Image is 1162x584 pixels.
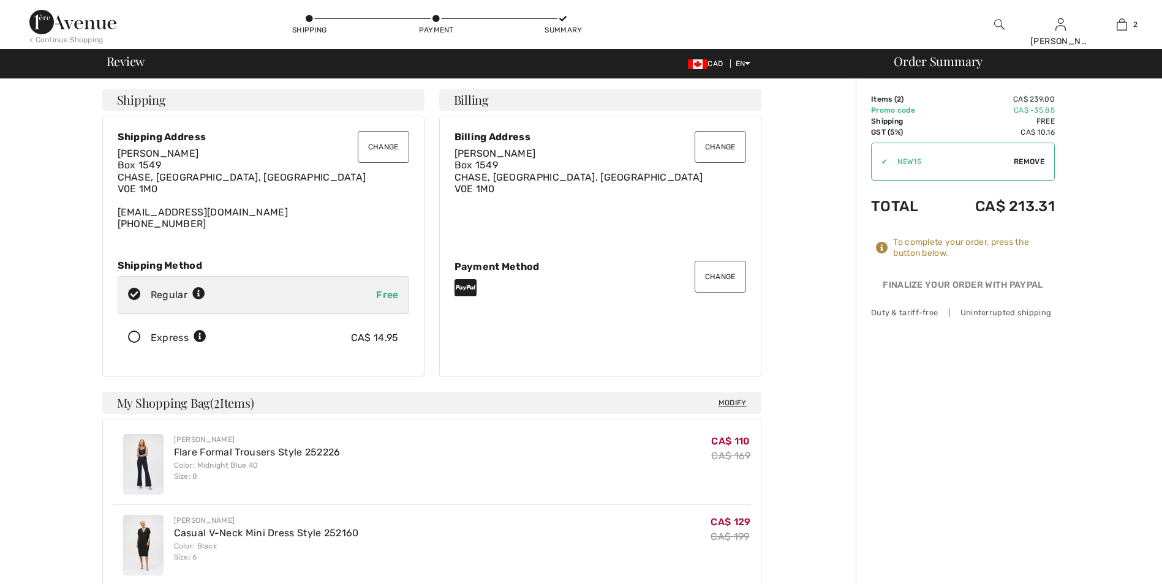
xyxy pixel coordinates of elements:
img: 1ère Avenue [29,10,116,34]
div: Color: Black Size: 6 [174,541,359,563]
div: To complete your order, press the button below. [893,237,1055,259]
div: Shipping [291,24,328,36]
td: Items ( ) [871,94,940,105]
a: 2 [1092,17,1152,32]
img: My Bag [1117,17,1127,32]
td: Total [871,185,940,227]
div: Billing Address [455,131,746,143]
img: Casual V-Neck Mini Dress Style 252160 [123,515,164,575]
span: Free [376,289,398,301]
td: CA$ 10.16 [940,127,1055,138]
button: Change [695,261,746,293]
div: < Continue Shopping [29,34,104,45]
img: Canadian Dollar [688,59,707,69]
a: Flare Formal Trousers Style 252226 [174,446,341,458]
td: Promo code [871,105,940,116]
div: [EMAIL_ADDRESS][DOMAIN_NAME] [PHONE_NUMBER] [118,148,409,230]
h4: My Shopping Bag [102,392,761,414]
span: 2 [214,394,220,410]
span: ( Items) [210,394,254,411]
div: CA$ 14.95 [351,331,399,345]
span: CA$ 110 [711,435,750,447]
td: Shipping [871,116,940,127]
div: Payment [418,24,455,36]
div: [PERSON_NAME] [1030,35,1090,48]
s: CA$ 169 [711,450,750,462]
span: Remove [1014,156,1044,167]
div: [PERSON_NAME] [174,434,341,445]
span: CA$ 129 [711,516,750,528]
img: Flare Formal Trousers Style 252226 [123,434,164,495]
div: Color: Midnight Blue 40 Size: 8 [174,460,341,482]
span: Review [107,55,145,67]
td: GST (5%) [871,127,940,138]
td: CA$ 239.00 [940,94,1055,105]
td: CA$ -35.85 [940,105,1055,116]
span: Box 1549 CHASE, [GEOGRAPHIC_DATA], [GEOGRAPHIC_DATA] V0E 1M0 [118,159,366,194]
button: Change [695,131,746,163]
s: CA$ 199 [711,531,749,542]
span: Shipping [117,94,166,106]
img: search the website [994,17,1005,32]
span: CAD [688,59,728,68]
span: Billing [454,94,489,106]
div: Shipping Address [118,131,409,143]
div: Finalize Your Order with PayPal [871,279,1055,297]
span: 2 [1133,19,1137,30]
div: [PERSON_NAME] [174,515,359,526]
td: Free [940,116,1055,127]
span: [PERSON_NAME] [118,148,199,159]
span: Modify [719,397,747,409]
a: Casual V-Neck Mini Dress Style 252160 [174,527,359,539]
img: My Info [1055,17,1066,32]
div: ✔ [872,156,888,167]
button: Change [358,131,409,163]
td: CA$ 213.31 [940,185,1055,227]
div: Payment Method [455,261,746,272]
span: 2 [897,95,901,103]
div: Order Summary [879,55,1155,67]
div: Express [151,331,206,345]
input: Promo code [888,143,1014,180]
div: Duty & tariff-free | Uninterrupted shipping [871,307,1055,318]
div: Shipping Method [118,260,409,271]
span: [PERSON_NAME] [455,148,536,159]
span: EN [736,59,751,68]
a: Sign In [1055,18,1066,30]
span: Box 1549 CHASE, [GEOGRAPHIC_DATA], [GEOGRAPHIC_DATA] V0E 1M0 [455,159,703,194]
div: Regular [151,288,205,302]
div: Summary [545,24,581,36]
